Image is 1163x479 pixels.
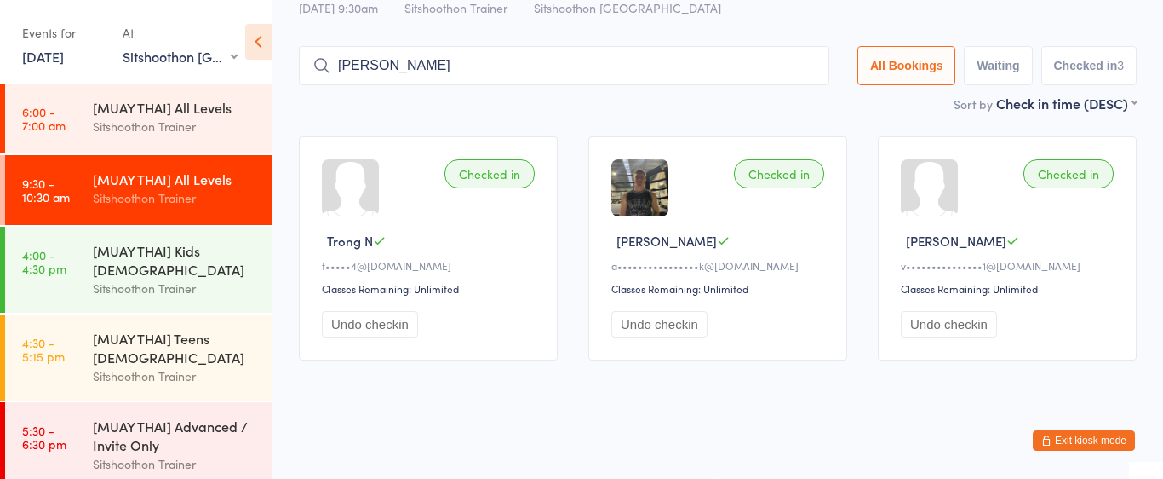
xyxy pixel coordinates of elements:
[22,248,66,275] time: 4:00 - 4:30 pm
[906,232,1006,250] span: [PERSON_NAME]
[901,311,997,338] button: Undo checkin
[93,188,257,208] div: Sitshoothon Trainer
[5,315,272,401] a: 4:30 -5:15 pm[MUAY THAI] Teens [DEMOGRAPHIC_DATA]Sitshoothon Trainer
[734,159,824,188] div: Checked in
[299,46,829,85] input: Search
[1041,46,1137,85] button: Checked in3
[22,105,66,132] time: 6:00 - 7:00 am
[996,94,1137,113] div: Check in time (DESC)
[123,19,238,47] div: At
[322,258,540,273] div: t•••••4@[DOMAIN_NAME]
[123,47,238,66] div: Sitshoothon [GEOGRAPHIC_DATA]
[5,155,272,225] a: 9:30 -10:30 am[MUAY THAI] All LevelsSitshoothon Trainer
[616,232,717,250] span: [PERSON_NAME]
[322,311,418,338] button: Undo checkin
[93,417,257,454] div: [MUAY THAI] Advanced / Invite Only
[93,454,257,474] div: Sitshoothon Trainer
[901,258,1119,273] div: v•••••••••••••••1@[DOMAIN_NAME]
[1023,159,1114,188] div: Checked in
[1033,430,1135,451] button: Exit kiosk mode
[327,232,373,250] span: Trong N
[93,279,257,298] div: Sitshoothon Trainer
[964,46,1032,85] button: Waiting
[901,281,1119,296] div: Classes Remaining: Unlimited
[93,329,257,366] div: [MUAY THAI] Teens [DEMOGRAPHIC_DATA]
[611,258,829,273] div: a••••••••••••••••k@[DOMAIN_NAME]
[93,117,257,136] div: Sitshoothon Trainer
[611,281,829,296] div: Classes Remaining: Unlimited
[22,176,70,204] time: 9:30 - 10:30 am
[93,366,257,386] div: Sitshoothon Trainer
[22,47,64,66] a: [DATE]
[611,311,708,338] button: Undo checkin
[322,281,540,296] div: Classes Remaining: Unlimited
[93,170,257,188] div: [MUAY THAI] All Levels
[1117,59,1124,72] div: 3
[22,424,66,451] time: 5:30 - 6:30 pm
[5,227,272,313] a: 4:00 -4:30 pm[MUAY THAI] Kids [DEMOGRAPHIC_DATA]Sitshoothon Trainer
[611,159,668,216] img: image1747983264.png
[5,84,272,153] a: 6:00 -7:00 am[MUAY THAI] All LevelsSitshoothon Trainer
[444,159,535,188] div: Checked in
[22,19,106,47] div: Events for
[93,98,257,117] div: [MUAY THAI] All Levels
[22,336,65,363] time: 4:30 - 5:15 pm
[857,46,956,85] button: All Bookings
[954,95,993,113] label: Sort by
[93,241,257,279] div: [MUAY THAI] Kids [DEMOGRAPHIC_DATA]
